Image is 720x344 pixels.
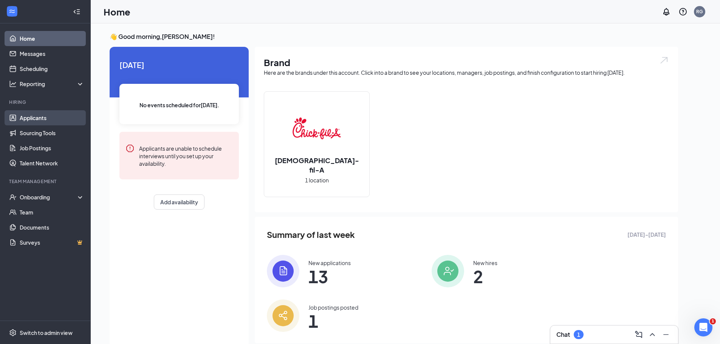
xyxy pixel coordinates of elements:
[473,259,497,267] div: New hires
[264,156,369,174] h2: [DEMOGRAPHIC_DATA]-fil-A
[20,125,84,140] a: Sourcing Tools
[9,99,83,105] div: Hiring
[73,8,81,15] svg: Collapse
[648,330,657,339] svg: ChevronUp
[139,144,233,167] div: Applicants are unable to schedule interviews until you set up your availability.
[660,329,672,341] button: Minimize
[9,329,17,336] svg: Settings
[293,104,341,153] img: Chick-fil-A
[20,61,84,76] a: Scheduling
[9,178,83,185] div: Team Management
[20,156,84,171] a: Talent Network
[8,8,16,15] svg: WorkstreamLogo
[678,7,687,16] svg: QuestionInfo
[633,329,645,341] button: ComposeMessage
[20,329,73,336] div: Switch to admin view
[119,59,239,71] span: [DATE]
[646,329,658,341] button: ChevronUp
[661,330,670,339] svg: Minimize
[308,270,351,283] span: 13
[267,228,355,241] span: Summary of last week
[634,330,643,339] svg: ComposeMessage
[154,194,204,210] button: Add availability
[308,304,358,311] div: Job postings posted
[659,56,669,65] img: open.6027fd2a22e1237b5b06.svg
[9,80,17,88] svg: Analysis
[125,144,135,153] svg: Error
[20,110,84,125] a: Applicants
[20,220,84,235] a: Documents
[267,299,299,332] img: icon
[627,230,666,239] span: [DATE] - [DATE]
[577,332,580,338] div: 1
[110,32,678,41] h3: 👋 Good morning, [PERSON_NAME] !
[267,255,299,287] img: icon
[20,140,84,156] a: Job Postings
[264,69,669,76] div: Here are the brands under this account. Click into a brand to see your locations, managers, job p...
[308,259,351,267] div: New applications
[20,205,84,220] a: Team
[20,80,85,88] div: Reporting
[20,235,84,250] a: SurveysCrown
[432,255,464,287] img: icon
[710,318,716,324] span: 1
[694,318,712,336] iframe: Intercom live chat
[20,193,78,201] div: Onboarding
[264,56,669,69] h1: Brand
[556,330,570,339] h3: Chat
[139,101,219,109] span: No events scheduled for [DATE] .
[308,314,358,328] span: 1
[473,270,497,283] span: 2
[696,8,703,15] div: RG
[9,193,17,201] svg: UserCheck
[305,176,329,184] span: 1 location
[20,31,84,46] a: Home
[20,46,84,61] a: Messages
[104,5,130,18] h1: Home
[662,7,671,16] svg: Notifications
